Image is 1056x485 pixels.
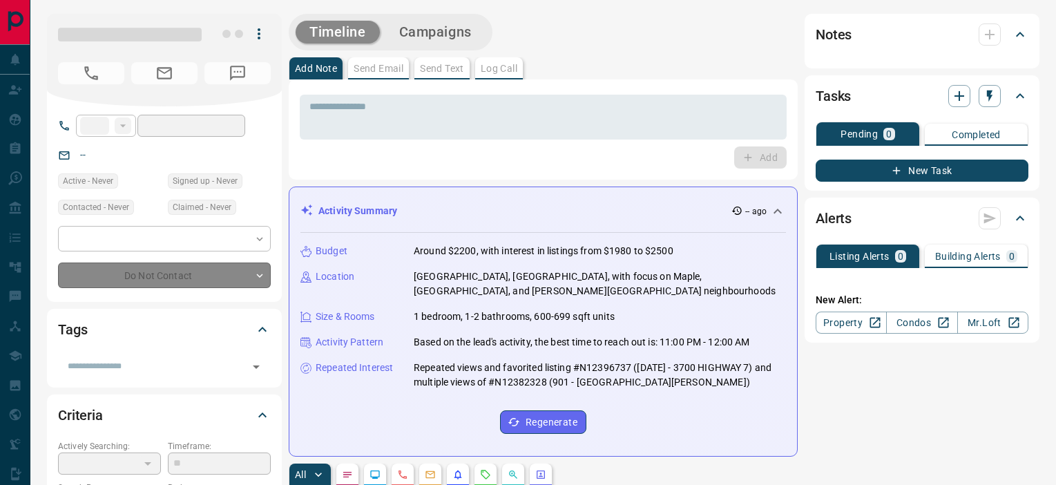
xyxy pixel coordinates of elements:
button: Open [247,357,266,377]
a: Property [816,312,887,334]
p: 0 [1009,251,1015,261]
h2: Alerts [816,207,852,229]
p: 0 [886,129,892,139]
div: Notes [816,18,1028,51]
span: Active - Never [63,174,113,188]
div: Do Not Contact [58,263,271,288]
p: Repeated Interest [316,361,393,375]
p: Completed [952,130,1001,140]
svg: Emails [425,469,436,480]
h2: Criteria [58,404,103,426]
a: Mr.Loft [957,312,1028,334]
a: -- [80,149,86,160]
p: Based on the lead's activity, the best time to reach out is: 11:00 PM - 12:00 AM [414,335,750,350]
p: Pending [841,129,878,139]
svg: Listing Alerts [452,469,463,480]
span: No Number [204,62,271,84]
p: Actively Searching: [58,440,161,453]
p: Around $2200, with interest in listings from $1980 to $2500 [414,244,673,258]
svg: Agent Actions [535,469,546,480]
button: Timeline [296,21,380,44]
button: New Task [816,160,1028,182]
div: Alerts [816,202,1028,235]
p: Activity Pattern [316,335,383,350]
p: -- ago [745,205,767,218]
p: Budget [316,244,347,258]
p: Location [316,269,354,284]
div: Tags [58,313,271,346]
p: [GEOGRAPHIC_DATA], [GEOGRAPHIC_DATA], with focus on Maple, [GEOGRAPHIC_DATA], and [PERSON_NAME][G... [414,269,786,298]
span: Contacted - Never [63,200,129,214]
svg: Notes [342,469,353,480]
p: 0 [898,251,903,261]
h2: Tasks [816,85,851,107]
span: Claimed - Never [173,200,231,214]
div: Criteria [58,399,271,432]
p: New Alert: [816,293,1028,307]
span: No Email [131,62,198,84]
p: Repeated views and favorited listing #N12396737 ([DATE] - 3700 HIGHWAY 7) and multiple views of #... [414,361,786,390]
p: All [295,470,306,479]
p: Activity Summary [318,204,397,218]
h2: Tags [58,318,87,341]
button: Regenerate [500,410,586,434]
svg: Opportunities [508,469,519,480]
p: Listing Alerts [829,251,890,261]
h2: Notes [816,23,852,46]
p: Building Alerts [935,251,1001,261]
span: Signed up - Never [173,174,238,188]
button: Campaigns [385,21,486,44]
p: Timeframe: [168,440,271,453]
span: No Number [58,62,124,84]
p: Size & Rooms [316,310,375,324]
svg: Lead Browsing Activity [369,469,381,480]
svg: Requests [480,469,491,480]
div: Activity Summary-- ago [300,198,786,224]
svg: Calls [397,469,408,480]
p: 1 bedroom, 1-2 bathrooms, 600-699 sqft units [414,310,615,324]
div: Tasks [816,79,1028,113]
p: Add Note [295,64,337,73]
a: Condos [886,312,957,334]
